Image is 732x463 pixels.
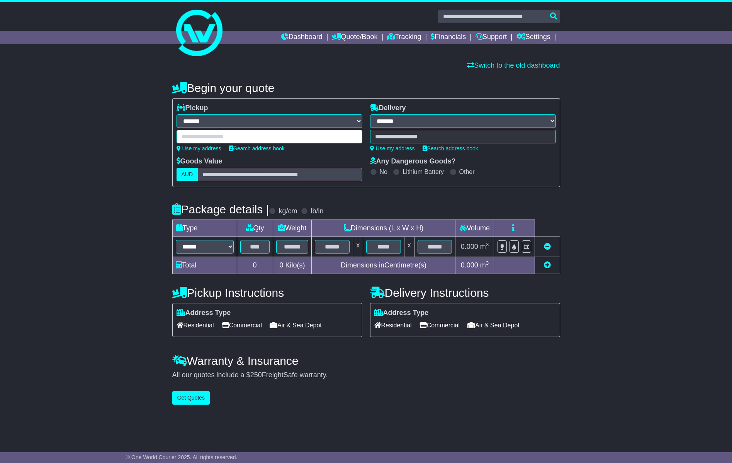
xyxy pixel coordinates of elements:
a: Use my address [177,145,221,151]
span: 0.000 [461,261,478,269]
span: Commercial [419,319,460,331]
td: 0 [237,257,273,274]
td: Weight [273,220,312,237]
td: Kilo(s) [273,257,312,274]
a: Search address book [229,145,285,151]
label: Delivery [370,104,406,112]
span: Residential [374,319,412,331]
span: Air & Sea Depot [467,319,520,331]
span: Air & Sea Depot [270,319,322,331]
td: Qty [237,220,273,237]
label: Address Type [374,309,429,317]
a: Dashboard [281,31,323,44]
label: kg/cm [279,207,297,216]
td: Dimensions in Centimetre(s) [312,257,455,274]
label: AUD [177,168,198,181]
h4: Begin your quote [172,82,560,94]
label: Pickup [177,104,208,112]
span: 250 [250,371,262,379]
h4: Warranty & Insurance [172,354,560,367]
td: x [353,237,363,257]
label: No [380,168,387,175]
td: Dimensions (L x W x H) [312,220,455,237]
span: m [480,243,489,250]
sup: 3 [486,242,489,247]
h4: Package details | [172,203,269,216]
h4: Delivery Instructions [370,286,560,299]
td: Volume [455,220,494,237]
a: Quote/Book [332,31,377,44]
a: Financials [431,31,466,44]
td: Total [172,257,237,274]
a: Add new item [544,261,551,269]
label: Any Dangerous Goods? [370,157,456,166]
td: x [404,237,414,257]
h4: Pickup Instructions [172,286,362,299]
span: 0 [279,261,283,269]
label: Other [459,168,475,175]
span: © One World Courier 2025. All rights reserved. [126,454,238,460]
a: Search address book [423,145,478,151]
span: Commercial [222,319,262,331]
label: lb/in [311,207,323,216]
label: Lithium Battery [403,168,444,175]
div: All our quotes include a $ FreightSafe warranty. [172,371,560,380]
label: Address Type [177,309,231,317]
a: Remove this item [544,243,551,250]
a: Switch to the old dashboard [467,61,560,69]
span: 0.000 [461,243,478,250]
a: Settings [516,31,550,44]
a: Use my address [370,145,415,151]
button: Get Quotes [172,391,210,405]
a: Support [476,31,507,44]
a: Tracking [387,31,421,44]
td: Type [172,220,237,237]
span: Residential [177,319,214,331]
label: Goods Value [177,157,222,166]
span: m [480,261,489,269]
sup: 3 [486,260,489,266]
